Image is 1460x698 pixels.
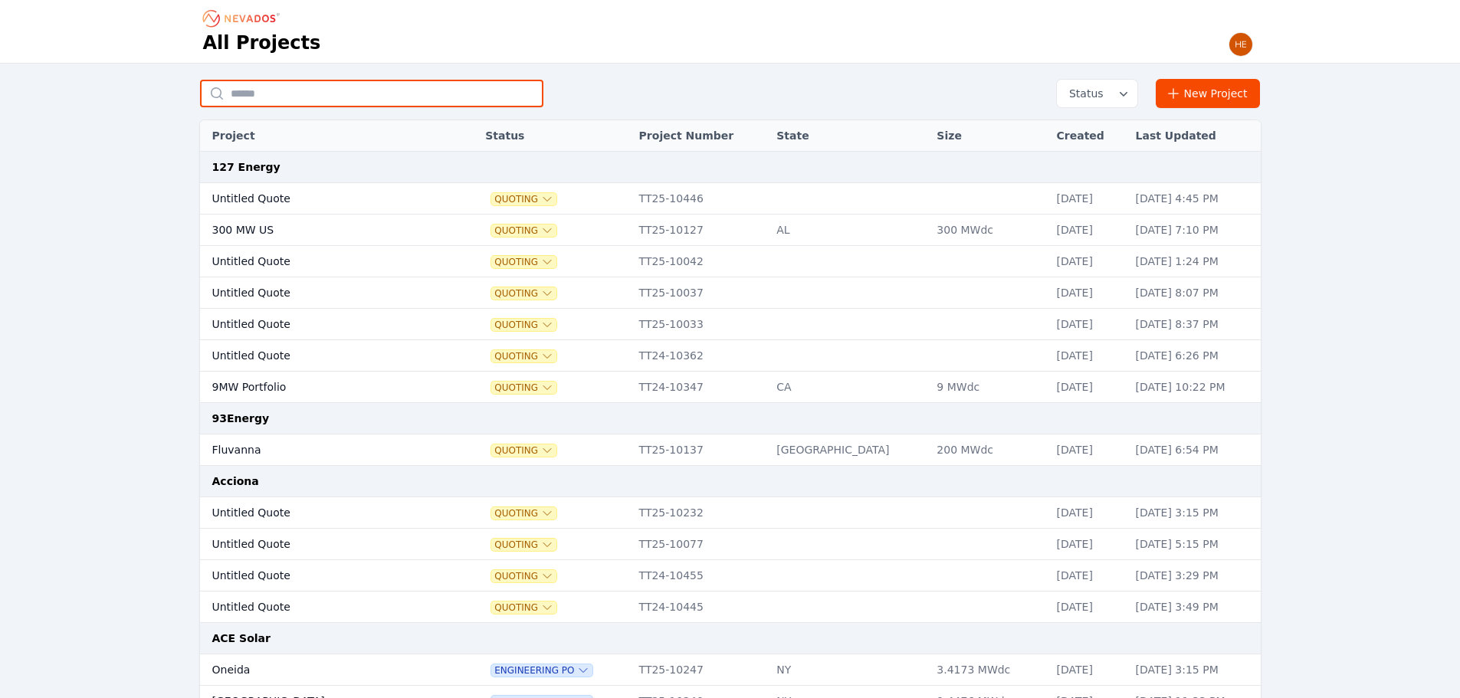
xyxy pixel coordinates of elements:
[491,570,556,582] button: Quoting
[491,382,556,394] button: Quoting
[929,215,1048,246] td: 300 MWdc
[491,256,556,268] button: Quoting
[632,340,769,372] td: TT24-10362
[1049,246,1128,277] td: [DATE]
[632,560,769,591] td: TT24-10455
[632,497,769,529] td: TT25-10232
[1128,120,1261,152] th: Last Updated
[1128,309,1261,340] td: [DATE] 8:37 PM
[491,664,592,677] button: Engineering PO
[1128,591,1261,623] td: [DATE] 3:49 PM
[929,120,1048,152] th: Size
[632,277,769,309] td: TT25-10037
[1128,434,1261,466] td: [DATE] 6:54 PM
[491,539,556,551] button: Quoting
[1128,654,1261,686] td: [DATE] 3:15 PM
[200,560,440,591] td: Untitled Quote
[769,120,929,152] th: State
[200,183,440,215] td: Untitled Quote
[203,6,284,31] nav: Breadcrumb
[200,434,440,466] td: Fluvanna
[200,340,440,372] td: Untitled Quote
[200,340,1261,372] tr: Untitled QuoteQuotingTT24-10362[DATE][DATE] 6:26 PM
[491,444,556,457] span: Quoting
[632,309,769,340] td: TT25-10033
[491,193,556,205] button: Quoting
[477,120,631,152] th: Status
[1063,86,1104,101] span: Status
[200,591,440,623] td: Untitled Quote
[1128,529,1261,560] td: [DATE] 5:15 PM
[200,466,1261,497] td: Acciona
[929,654,1048,686] td: 3.4173 MWdc
[203,31,321,55] h1: All Projects
[1049,497,1128,529] td: [DATE]
[632,215,769,246] td: TT25-10127
[200,654,1261,686] tr: OneidaEngineering POTT25-10247NY3.4173 MWdc[DATE][DATE] 3:15 PM
[200,372,1261,403] tr: 9MW PortfolioQuotingTT24-10347CA9 MWdc[DATE][DATE] 10:22 PM
[200,309,1261,340] tr: Untitled QuoteQuotingTT25-10033[DATE][DATE] 8:37 PM
[769,215,929,246] td: AL
[200,183,1261,215] tr: Untitled QuoteQuotingTT25-10446[DATE][DATE] 4:45 PM
[632,434,769,466] td: TT25-10137
[1128,215,1261,246] td: [DATE] 7:10 PM
[491,601,556,614] button: Quoting
[1057,80,1137,107] button: Status
[1049,560,1128,591] td: [DATE]
[200,623,1261,654] td: ACE Solar
[1049,277,1128,309] td: [DATE]
[632,246,769,277] td: TT25-10042
[200,497,1261,529] tr: Untitled QuoteQuotingTT25-10232[DATE][DATE] 3:15 PM
[1128,277,1261,309] td: [DATE] 8:07 PM
[929,434,1048,466] td: 200 MWdc
[200,120,440,152] th: Project
[491,507,556,519] button: Quoting
[200,591,1261,623] tr: Untitled QuoteQuotingTT24-10445[DATE][DATE] 3:49 PM
[1128,183,1261,215] td: [DATE] 4:45 PM
[1049,591,1128,623] td: [DATE]
[1049,215,1128,246] td: [DATE]
[200,246,440,277] td: Untitled Quote
[200,497,440,529] td: Untitled Quote
[769,434,929,466] td: [GEOGRAPHIC_DATA]
[632,654,769,686] td: TT25-10247
[200,529,1261,560] tr: Untitled QuoteQuotingTT25-10077[DATE][DATE] 5:15 PM
[200,309,440,340] td: Untitled Quote
[200,215,1261,246] tr: 300 MW USQuotingTT25-10127AL300 MWdc[DATE][DATE] 7:10 PM
[1049,654,1128,686] td: [DATE]
[200,152,1261,183] td: 127 Energy
[632,183,769,215] td: TT25-10446
[491,350,556,362] button: Quoting
[200,403,1261,434] td: 93Energy
[200,246,1261,277] tr: Untitled QuoteQuotingTT25-10042[DATE][DATE] 1:24 PM
[200,372,440,403] td: 9MW Portfolio
[200,434,1261,466] tr: FluvannaQuotingTT25-10137[GEOGRAPHIC_DATA]200 MWdc[DATE][DATE] 6:54 PM
[632,529,769,560] td: TT25-10077
[1128,340,1261,372] td: [DATE] 6:26 PM
[1128,372,1261,403] td: [DATE] 10:22 PM
[1049,434,1128,466] td: [DATE]
[1049,183,1128,215] td: [DATE]
[200,277,440,309] td: Untitled Quote
[1156,79,1261,108] a: New Project
[491,287,556,300] button: Quoting
[491,224,556,237] button: Quoting
[1049,309,1128,340] td: [DATE]
[1049,372,1128,403] td: [DATE]
[1229,32,1253,57] img: Henar Luque
[491,319,556,331] button: Quoting
[632,372,769,403] td: TT24-10347
[1049,529,1128,560] td: [DATE]
[632,591,769,623] td: TT24-10445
